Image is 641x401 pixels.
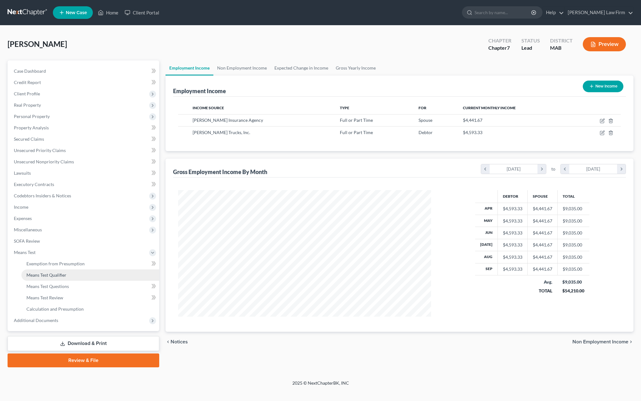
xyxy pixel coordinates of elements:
th: Total [557,190,589,203]
span: Means Test Questions [26,284,69,289]
span: Property Analysis [14,125,49,130]
span: $4,441.67 [463,117,482,123]
a: Unsecured Priority Claims [9,145,159,156]
div: [DATE] [490,164,538,174]
td: $9,035.00 [557,203,589,215]
th: Debtor [498,190,527,203]
div: $4,441.67 [533,206,552,212]
span: Means Test Qualifier [26,272,66,278]
div: $4,441.67 [533,242,552,248]
a: Calculation and Presumption [21,303,159,315]
span: Executory Contracts [14,182,54,187]
div: $9,035.00 [562,279,584,285]
div: $4,441.67 [533,254,552,260]
span: Means Test Review [26,295,63,300]
input: Search by name... [475,7,532,18]
span: Income Source [193,105,224,110]
th: May [475,215,498,227]
button: Non Employment Income chevron_right [572,339,633,344]
button: New Income [583,81,623,92]
th: Sep [475,263,498,275]
span: Debtor [419,130,433,135]
span: Calculation and Presumption [26,306,84,312]
span: Unsecured Priority Claims [14,148,66,153]
a: SOFA Review [9,235,159,247]
a: Means Test Questions [21,281,159,292]
a: Home [95,7,121,18]
span: Codebtors Insiders & Notices [14,193,71,198]
div: $4,593.33 [503,218,522,224]
span: to [551,166,555,172]
span: Unsecured Nonpriority Claims [14,159,74,164]
i: chevron_left [166,339,171,344]
button: Preview [583,37,626,51]
td: $9,035.00 [557,239,589,251]
a: Non Employment Income [213,60,271,76]
div: MAB [550,44,573,52]
a: Employment Income [166,60,213,76]
a: Client Portal [121,7,162,18]
span: Income [14,204,28,210]
span: Additional Documents [14,318,58,323]
span: Full or Part Time [340,130,373,135]
span: Expenses [14,216,32,221]
span: Non Employment Income [572,339,628,344]
button: chevron_left Notices [166,339,188,344]
th: [DATE] [475,239,498,251]
td: $9,035.00 [557,251,589,263]
div: Chapter [488,44,511,52]
td: $9,035.00 [557,215,589,227]
span: SOFA Review [14,238,40,244]
div: Gross Employment Income By Month [173,168,267,176]
th: Jun [475,227,498,239]
th: Aug [475,251,498,263]
td: $9,035.00 [557,263,589,275]
a: Lawsuits [9,167,159,179]
a: Expected Change in Income [271,60,332,76]
a: Secured Claims [9,133,159,145]
div: $4,593.33 [503,254,522,260]
span: Lawsuits [14,170,31,176]
span: New Case [66,10,87,15]
span: Current Monthly Income [463,105,516,110]
span: Secured Claims [14,136,44,142]
span: Means Test [14,250,36,255]
div: 2025 © NextChapterBK, INC [141,380,500,391]
div: [DATE] [569,164,617,174]
span: Notices [171,339,188,344]
div: Status [521,37,540,44]
div: Employment Income [173,87,226,95]
span: 7 [507,45,510,51]
div: Chapter [488,37,511,44]
th: Apr [475,203,498,215]
a: Review & File [8,353,159,367]
span: $4,593.33 [463,130,482,135]
div: TOTAL [532,288,552,294]
div: District [550,37,573,44]
div: Avg. [532,279,552,285]
span: Client Profile [14,91,40,96]
i: chevron_right [537,164,546,174]
span: Exemption from Presumption [26,261,85,266]
div: $4,593.33 [503,266,522,272]
div: $54,210.00 [562,288,584,294]
span: [PERSON_NAME] Insurance Agency [193,117,263,123]
span: Spouse [419,117,432,123]
a: Executory Contracts [9,179,159,190]
span: Case Dashboard [14,68,46,74]
div: $4,441.67 [533,266,552,272]
a: Help [543,7,564,18]
span: Type [340,105,349,110]
i: chevron_left [561,164,569,174]
td: $9,035.00 [557,227,589,239]
i: chevron_right [628,339,633,344]
div: Lead [521,44,540,52]
a: Download & Print [8,336,159,351]
a: Case Dashboard [9,65,159,77]
a: Unsecured Nonpriority Claims [9,156,159,167]
div: $4,593.33 [503,206,522,212]
span: Credit Report [14,80,41,85]
div: $4,441.67 [533,218,552,224]
div: $4,441.67 [533,230,552,236]
th: Spouse [527,190,557,203]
